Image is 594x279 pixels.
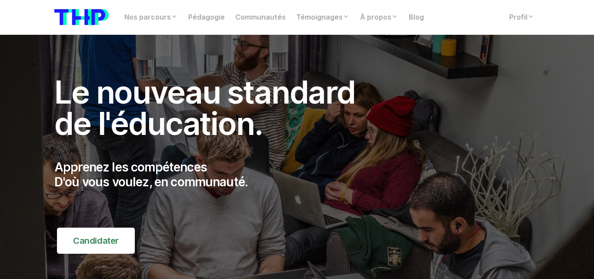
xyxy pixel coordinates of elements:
a: Blog [404,9,429,26]
img: logo [54,9,109,25]
a: Nos parcours [119,9,183,26]
a: Profil [504,9,540,26]
a: Communautés [230,9,291,26]
a: À propos [355,9,404,26]
a: Pédagogie [183,9,230,26]
a: Témoignages [291,9,355,26]
a: Candidater [57,228,135,254]
h1: Le nouveau standard de l'éducation. [54,77,374,139]
p: Apprenez les compétences D'où vous voulez, en communauté. [54,160,374,189]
